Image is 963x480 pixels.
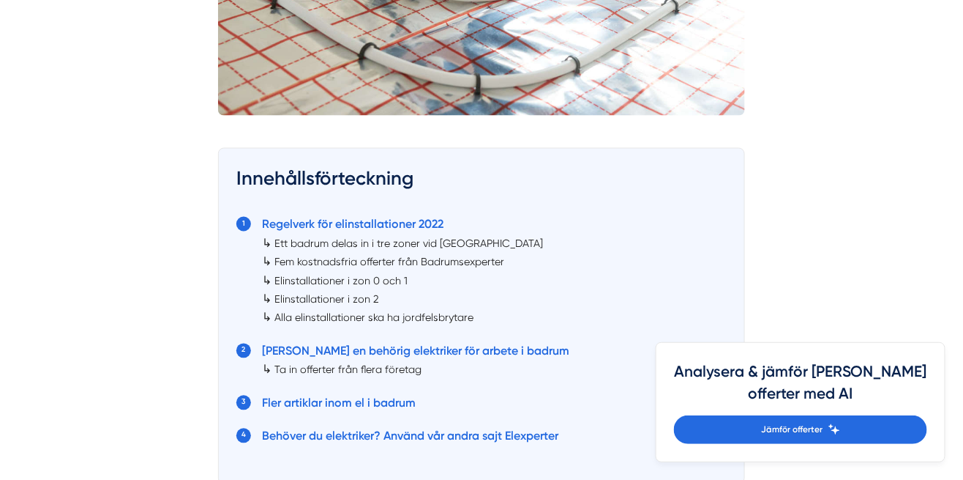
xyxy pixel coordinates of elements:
a: Fler artiklar inom el i badrum [262,396,416,410]
span: ↳ [262,255,271,269]
a: Elinstallationer i zon 2 [274,294,379,306]
span: Jämför offerter [761,423,823,437]
a: Jämför offerter [674,416,927,444]
a: [PERSON_NAME] en behörig elektriker för arbete i badrum [262,344,569,358]
a: Alla elinstallationer ska ha jordfelsbrytare [274,312,473,324]
a: Fem kostnadsfria offerter från Badrumsexperter [274,256,504,268]
a: Ett badrum delas in i tre zoner vid [GEOGRAPHIC_DATA] [274,238,543,250]
span: ↳ [262,292,271,306]
h4: Analysera & jämför [PERSON_NAME] offerter med AI [674,361,927,416]
a: Behöver du elektriker? Använd vår andra sajt Elexperter [262,429,558,443]
span: ↳ [262,274,271,288]
span: ↳ [262,311,271,325]
a: Elinstallationer i zon 0 och 1 [274,276,408,287]
span: ↳ [262,237,271,251]
h3: Innehållsförteckning [236,166,727,200]
a: Ta in offerter från flera företag [274,364,421,376]
a: Regelverk för elinstallationer 2022 [262,218,443,232]
span: ↳ [262,363,271,377]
